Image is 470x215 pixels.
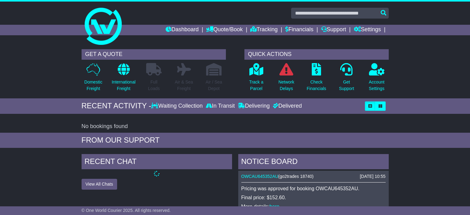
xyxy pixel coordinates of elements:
div: In Transit [204,103,236,110]
div: QUICK ACTIONS [244,49,389,60]
a: NetworkDelays [278,63,294,95]
a: CheckFinancials [307,63,327,95]
a: Settings [354,25,381,35]
p: Air / Sea Depot [205,79,222,92]
p: Check Financials [307,79,326,92]
a: OWCAU645352AU [241,174,278,179]
p: Get Support [339,79,354,92]
div: ( ) [241,174,386,179]
div: RECENT ACTIVITY - [82,101,151,110]
a: DomesticFreight [84,63,103,95]
div: NOTICE BOARD [238,154,389,171]
a: Dashboard [166,25,199,35]
p: Full Loads [146,79,162,92]
div: Delivered [271,103,302,110]
a: Quote/Book [206,25,243,35]
p: Account Settings [369,79,385,92]
a: Track aParcel [249,63,264,95]
button: View All Chats [82,179,117,190]
div: RECENT CHAT [82,154,232,171]
div: [DATE] 10:55 [360,174,385,179]
span: go2trades 18740 [280,174,312,179]
p: Domestic Freight [84,79,102,92]
a: Tracking [250,25,277,35]
p: Network Delays [278,79,294,92]
div: No bookings found [82,123,389,130]
div: Delivering [236,103,271,110]
a: InternationalFreight [111,63,136,95]
p: More details: . [241,204,386,209]
p: Track a Parcel [249,79,263,92]
a: AccountSettings [369,63,385,95]
p: International Freight [112,79,135,92]
a: Financials [285,25,313,35]
p: Final price: $152.60. [241,195,386,200]
span: © One World Courier 2025. All rights reserved. [82,208,171,213]
div: FROM OUR SUPPORT [82,136,389,145]
div: Waiting Collection [151,103,204,110]
div: GET A QUOTE [82,49,226,60]
a: here [269,204,279,209]
p: Air & Sea Freight [175,79,193,92]
a: Support [321,25,346,35]
a: GetSupport [339,63,354,95]
p: Pricing was approved for booking OWCAU645352AU. [241,186,386,191]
